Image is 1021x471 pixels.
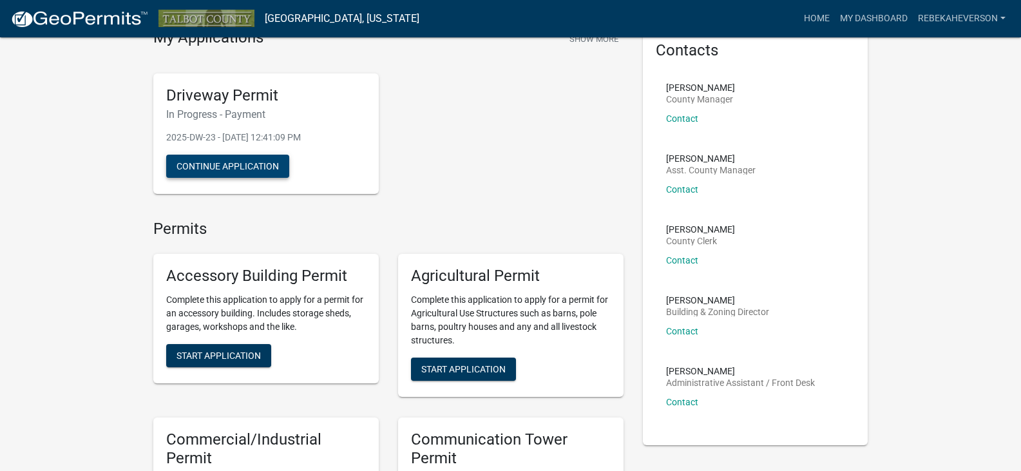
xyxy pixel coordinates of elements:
[666,326,698,336] a: Contact
[411,293,611,347] p: Complete this application to apply for a permit for Agricultural Use Structures such as barns, po...
[166,155,289,178] button: Continue Application
[153,28,263,48] h4: My Applications
[666,154,756,163] p: [PERSON_NAME]
[153,220,624,238] h4: Permits
[166,344,271,367] button: Start Application
[158,10,254,27] img: Talbot County, Georgia
[666,255,698,265] a: Contact
[166,131,366,144] p: 2025-DW-23 - [DATE] 12:41:09 PM
[666,367,815,376] p: [PERSON_NAME]
[656,41,855,60] h5: Contacts
[666,236,735,245] p: County Clerk
[411,267,611,285] h5: Agricultural Permit
[177,351,261,361] span: Start Application
[666,83,735,92] p: [PERSON_NAME]
[265,8,419,30] a: [GEOGRAPHIC_DATA], [US_STATE]
[166,293,366,334] p: Complete this application to apply for a permit for an accessory building. Includes storage sheds...
[666,296,769,305] p: [PERSON_NAME]
[666,95,735,104] p: County Manager
[411,358,516,381] button: Start Application
[666,307,769,316] p: Building & Zoning Director
[666,225,735,234] p: [PERSON_NAME]
[421,364,506,374] span: Start Application
[666,184,698,195] a: Contact
[666,166,756,175] p: Asst. County Manager
[913,6,1011,31] a: Rebekaheverson
[564,28,624,50] button: Show More
[166,267,366,285] h5: Accessory Building Permit
[166,430,366,468] h5: Commercial/Industrial Permit
[666,113,698,124] a: Contact
[666,397,698,407] a: Contact
[666,378,815,387] p: Administrative Assistant / Front Desk
[835,6,913,31] a: My Dashboard
[411,430,611,468] h5: Communication Tower Permit
[799,6,835,31] a: Home
[166,86,366,105] h5: Driveway Permit
[166,108,366,120] h6: In Progress - Payment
